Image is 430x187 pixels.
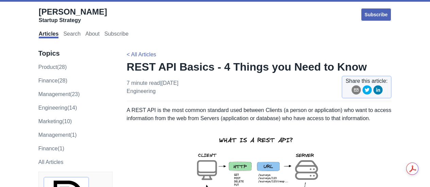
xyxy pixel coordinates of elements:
a: Subscribe [361,8,392,21]
a: About [85,31,100,38]
div: Startup Strategy [39,17,107,24]
h3: Topics [38,49,113,58]
a: management(23) [38,91,80,97]
a: engineering [127,88,156,94]
button: twitter [362,85,372,97]
a: Search [63,31,81,38]
a: finance(28) [38,78,67,83]
button: linkedin [373,85,383,97]
a: Management(1) [38,132,77,138]
a: [PERSON_NAME]Startup Strategy [39,7,107,24]
h1: REST API Basics - 4 Things you Need to Know [127,60,392,74]
a: engineering(14) [38,105,77,111]
a: Articles [39,31,59,38]
p: 7 minute read | [DATE] [127,79,178,95]
a: < All Articles [127,52,156,57]
p: A REST API is the most common standard used between Clients (a person or application) who want to... [127,106,392,123]
span: Share this article: [346,77,388,85]
a: All Articles [38,159,64,165]
a: product(28) [38,64,67,70]
a: marketing(10) [38,118,72,124]
a: Finance(1) [38,146,64,151]
button: email [351,85,361,97]
span: [PERSON_NAME] [39,7,107,16]
a: Subscribe [104,31,128,38]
